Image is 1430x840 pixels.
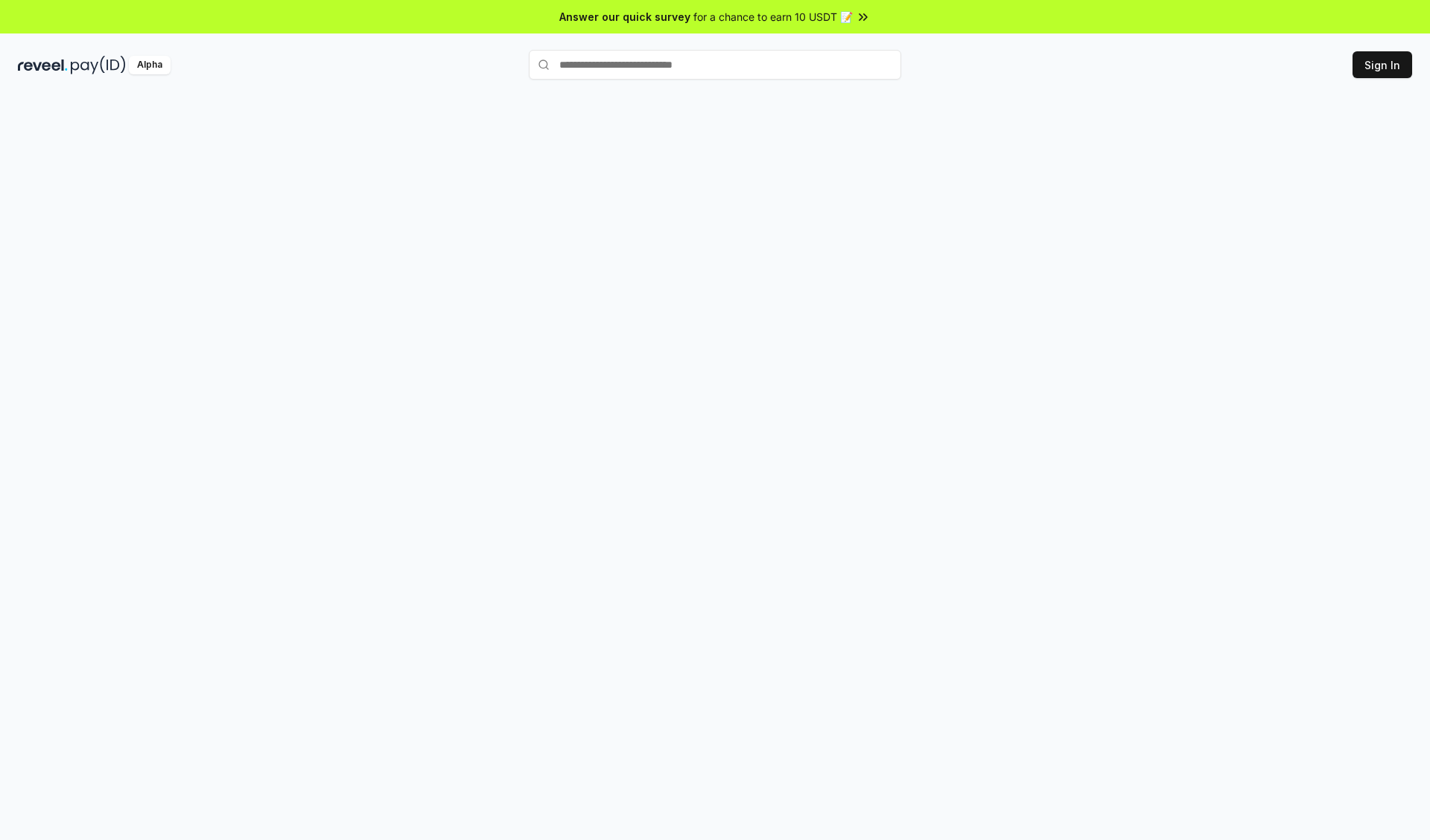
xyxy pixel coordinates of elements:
span: for a chance to earn 10 USDT 📝 [693,9,853,25]
div: Alpha [129,56,171,74]
img: pay_id [71,56,126,74]
img: reveel_dark [18,56,68,74]
button: Sign In [1353,51,1412,78]
span: Answer our quick survey [559,9,690,25]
